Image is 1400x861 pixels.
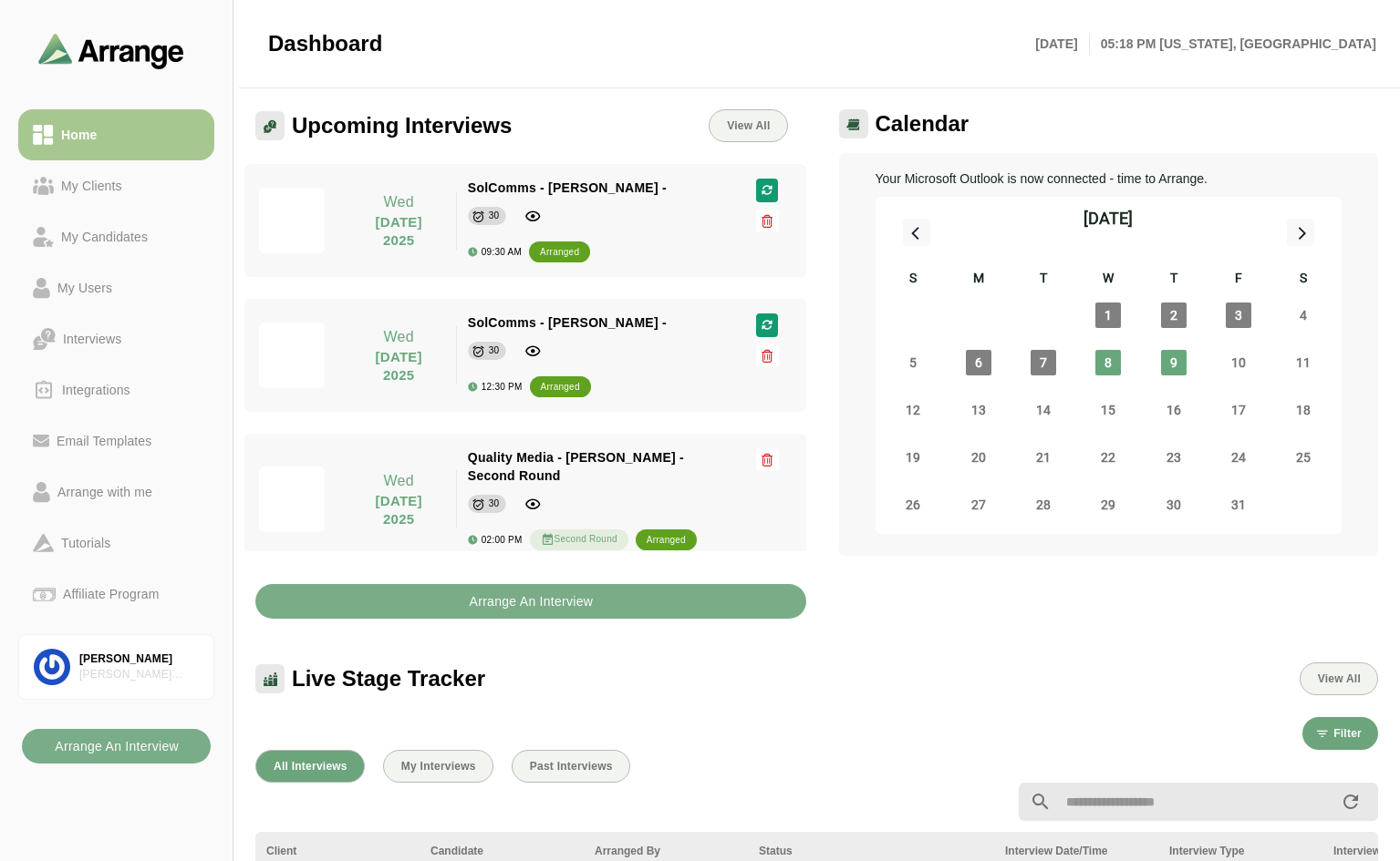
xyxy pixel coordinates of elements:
div: T [1141,268,1206,292]
span: Thursday, October 16, 2025 [1161,397,1187,423]
b: Arrange An Interview [54,729,179,764]
span: Sunday, October 12, 2025 [900,397,926,423]
div: arranged [647,531,686,549]
div: Home [54,124,104,146]
div: Client [266,843,409,859]
button: Arrange An Interview [22,729,211,764]
span: Upcoming Interviews [292,112,512,139]
span: SolComms - [PERSON_NAME] - [468,315,667,330]
div: My Candidates [54,226,155,248]
span: Saturday, October 11, 2025 [1291,350,1316,375]
span: Friday, October 17, 2025 [1226,397,1251,423]
p: 05:18 PM [US_STATE], [GEOGRAPHIC_DATA] [1090,33,1376,55]
div: [DATE] [1084,206,1133,231]
span: Saturday, October 25, 2025 [1291,445,1316,470]
span: Friday, October 10, 2025 [1226,350,1251,375]
div: My Clients [54,175,130,197]
div: Tutorials [54,532,118,554]
span: Wednesday, October 8, 2025 [1095,350,1121,375]
div: Candidate [430,843,573,859]
div: 02:00 PM [468,535,523,545]
span: Tuesday, October 28, 2025 [1031,492,1056,518]
span: Saturday, October 4, 2025 [1291,302,1316,328]
span: Friday, October 24, 2025 [1226,445,1251,470]
button: Past Interviews [512,750,630,783]
div: Status [759,843,983,859]
button: My Interviews [383,750,493,783]
a: Arrange with me [18,466,214,518]
span: View All [726,119,770,132]
div: 30 [489,495,500,513]
div: Interviews [56,328,129,350]
b: Arrange An Interview [468,584,593,619]
span: Thursday, October 30, 2025 [1161,492,1187,518]
span: Tuesday, October 7, 2025 [1031,350,1056,375]
a: Home [18,109,214,160]
div: Email Templates [49,430,159,452]
div: S [881,268,946,292]
span: Live Stage Tracker [292,665,485,692]
a: Integrations [18,364,214,415]
div: 12:30 PM [468,382,523,392]
a: My Candidates [18,211,214,262]
a: Interviews [18,313,214,364]
a: My Users [18,262,214,313]
p: [DATE] 2025 [353,492,445,528]
span: Friday, October 3, 2025 [1226,302,1251,328]
div: M [946,268,1011,292]
span: Saturday, October 18, 2025 [1291,397,1316,423]
div: W [1076,268,1141,292]
a: Tutorials [18,518,214,569]
span: Sunday, October 26, 2025 [900,492,926,518]
span: My Interviews [400,760,476,773]
span: SolComms - [PERSON_NAME] - [468,180,667,195]
div: S [1271,268,1336,292]
div: F [1206,268,1270,292]
span: Monday, October 27, 2025 [966,492,991,518]
span: Tuesday, October 21, 2025 [1031,445,1056,470]
div: 09:30 AM [468,247,522,257]
p: Wed [353,326,445,348]
span: Quality Media - [PERSON_NAME] - Second Round [468,450,684,483]
a: My Clients [18,160,214,211]
span: Sunday, October 19, 2025 [900,445,926,470]
div: Affiliate Program [56,583,166,605]
span: Wednesday, October 29, 2025 [1095,492,1121,518]
span: Monday, October 20, 2025 [966,445,991,470]
div: [PERSON_NAME] [79,651,199,667]
p: Wed [353,470,445,492]
img: arrangeai-name-small-logo.4d2b8aee.svg [38,33,184,68]
div: arranged [541,378,580,396]
div: [PERSON_NAME] Associates [79,667,199,682]
span: Wednesday, October 15, 2025 [1095,397,1121,423]
span: Sunday, October 5, 2025 [900,350,926,375]
div: 30 [489,207,500,225]
div: arranged [540,243,579,261]
span: Dashboard [268,30,382,57]
span: View All [1317,672,1361,685]
span: Friday, October 31, 2025 [1226,492,1251,518]
div: Integrations [55,379,138,401]
span: Filter [1333,727,1362,740]
a: Email Templates [18,415,214,466]
div: 30 [489,342,500,360]
a: View All [709,109,787,142]
span: Thursday, October 2, 2025 [1161,302,1187,328]
span: Wednesday, October 22, 2025 [1095,445,1121,470]
span: Past Interviews [529,760,613,773]
button: All Interviews [255,750,365,783]
div: Second Round [530,529,628,550]
div: My Users [50,277,119,299]
p: Wed [353,191,445,213]
div: Arranged By [595,843,737,859]
span: Tuesday, October 14, 2025 [1031,397,1056,423]
p: [DATE] 2025 [353,348,445,384]
div: Arrange with me [50,481,160,503]
span: Monday, October 6, 2025 [966,350,991,375]
div: Interview Type [1169,843,1312,859]
button: Filter [1302,717,1378,750]
span: Thursday, October 23, 2025 [1161,445,1187,470]
span: Wednesday, October 1, 2025 [1095,302,1121,328]
a: [PERSON_NAME][PERSON_NAME] Associates [18,634,214,700]
span: Calendar [876,110,970,138]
